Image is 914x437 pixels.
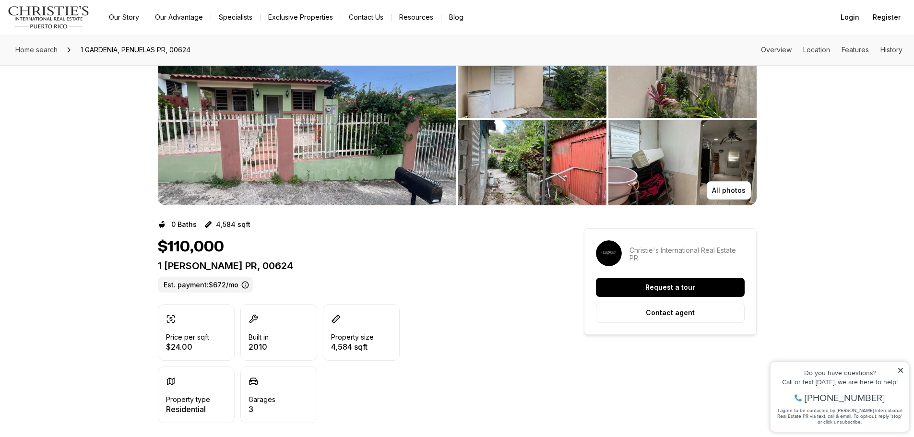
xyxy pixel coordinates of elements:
[608,33,757,118] button: View image gallery
[707,181,751,200] button: All photos
[166,343,209,351] p: $24.00
[101,11,147,24] a: Our Story
[158,238,224,256] h1: $110,000
[147,11,211,24] a: Our Advantage
[331,333,374,341] p: Property size
[77,42,194,58] span: 1 GARDENIA, PENUELAS PR, 00624
[458,120,606,205] button: View image gallery
[646,309,695,317] p: Contact agent
[8,6,90,29] img: logo
[39,45,119,55] span: [PHONE_NUMBER]
[608,120,757,205] button: View image gallery
[261,11,341,24] a: Exclusive Properties
[166,396,210,403] p: Property type
[458,33,606,118] button: View image gallery
[803,46,830,54] a: Skip to: Location
[211,11,260,24] a: Specialists
[841,13,859,21] span: Login
[249,405,275,413] p: 3
[10,31,139,37] div: Call or text [DATE], we are here to help!
[712,187,746,194] p: All photos
[249,396,275,403] p: Garages
[12,42,61,58] a: Home search
[458,33,757,205] li: 2 of 5
[249,343,269,351] p: 2010
[867,8,906,27] button: Register
[10,22,139,28] div: Do you have questions?
[158,33,757,205] div: Listing Photos
[645,283,695,291] p: Request a tour
[331,343,374,351] p: 4,584 sqft
[249,333,269,341] p: Built in
[158,33,456,205] li: 1 of 5
[596,303,745,323] button: Contact agent
[158,33,456,205] button: View image gallery
[12,59,137,77] span: I agree to be contacted by [PERSON_NAME] International Real Estate PR via text, call & email. To ...
[216,221,250,228] p: 4,584 sqft
[158,277,253,293] label: Est. payment: $672/mo
[341,11,391,24] button: Contact Us
[15,46,58,54] span: Home search
[842,46,869,54] a: Skip to: Features
[880,46,902,54] a: Skip to: History
[171,221,197,228] p: 0 Baths
[873,13,901,21] span: Register
[158,260,549,272] p: 1 [PERSON_NAME] PR, 00624
[166,405,210,413] p: Residential
[166,333,209,341] p: Price per sqft
[596,278,745,297] button: Request a tour
[392,11,441,24] a: Resources
[761,46,902,54] nav: Page section menu
[835,8,865,27] button: Login
[629,247,745,262] p: Christie's International Real Estate PR
[441,11,471,24] a: Blog
[761,46,792,54] a: Skip to: Overview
